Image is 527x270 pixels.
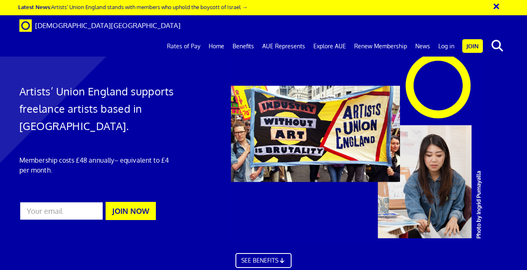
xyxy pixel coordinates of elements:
[350,36,411,57] a: Renew Membership
[18,3,51,10] strong: Latest News:
[18,3,247,10] a: Latest News:Artists’ Union England stands with members who uphold the boycott of Israel →
[434,36,459,57] a: Log in
[462,39,483,53] a: Join
[258,36,309,57] a: AUE Represents
[228,36,258,57] a: Benefits
[19,155,174,175] p: Membership costs £48 annually – equivalent to £4 per month.
[205,36,228,57] a: Home
[106,202,156,220] button: JOIN NOW
[411,36,434,57] a: News
[35,21,181,30] span: [DEMOGRAPHIC_DATA][GEOGRAPHIC_DATA]
[163,36,205,57] a: Rates of Pay
[235,253,292,268] a: SEE BENEFITS
[485,37,510,54] button: search
[13,15,187,36] a: Brand [DEMOGRAPHIC_DATA][GEOGRAPHIC_DATA]
[19,201,104,220] input: Your email
[309,36,350,57] a: Explore AUE
[19,83,174,135] h1: Artists’ Union England supports freelance artists based in [GEOGRAPHIC_DATA].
